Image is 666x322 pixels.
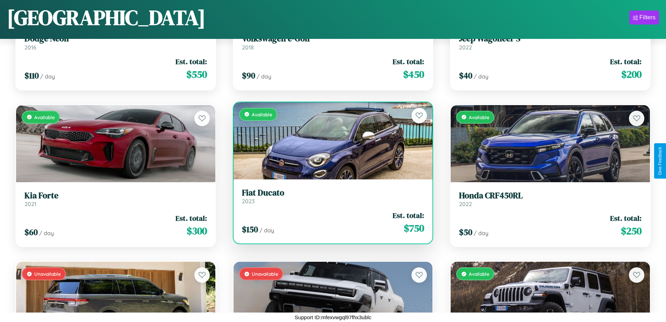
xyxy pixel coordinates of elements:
[459,191,642,201] h3: Honda CRF450RL
[621,67,642,81] span: $ 200
[610,213,642,223] span: Est. total:
[242,34,424,51] a: Volkswagen e-Golf2018
[242,224,258,235] span: $ 150
[393,210,424,220] span: Est. total:
[629,11,659,25] button: Filters
[242,34,424,44] h3: Volkswagen e-Golf
[186,67,207,81] span: $ 550
[459,34,642,44] h3: Jeep Wagoneer S
[295,313,371,322] p: Support ID: mfexvwgql97fhx3ublc
[393,56,424,67] span: Est. total:
[24,44,36,51] span: 2016
[176,56,207,67] span: Est. total:
[658,147,663,175] div: Give Feedback
[459,34,642,51] a: Jeep Wagoneer S2022
[39,229,54,237] span: / day
[24,191,207,208] a: Kia Forte2021
[610,56,642,67] span: Est. total:
[242,198,255,205] span: 2023
[459,226,472,238] span: $ 50
[24,226,38,238] span: $ 60
[187,224,207,238] span: $ 300
[403,67,424,81] span: $ 450
[40,73,55,80] span: / day
[24,200,36,207] span: 2021
[176,213,207,223] span: Est. total:
[469,114,489,120] span: Available
[24,70,39,81] span: $ 110
[34,271,61,277] span: Unavailable
[252,111,272,117] span: Available
[242,44,254,51] span: 2018
[459,44,472,51] span: 2022
[34,114,55,120] span: Available
[459,200,472,207] span: 2022
[252,271,278,277] span: Unavailable
[242,188,424,198] h3: Fiat Ducato
[24,34,207,44] h3: Dodge Neon
[474,229,488,237] span: / day
[24,191,207,201] h3: Kia Forte
[242,188,424,205] a: Fiat Ducato2023
[24,34,207,51] a: Dodge Neon2016
[639,14,656,21] div: Filters
[242,70,255,81] span: $ 90
[459,191,642,208] a: Honda CRF450RL2022
[404,221,424,235] span: $ 750
[259,227,274,234] span: / day
[459,70,472,81] span: $ 40
[257,73,271,80] span: / day
[469,271,489,277] span: Available
[621,224,642,238] span: $ 250
[474,73,488,80] span: / day
[7,3,206,32] h1: [GEOGRAPHIC_DATA]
